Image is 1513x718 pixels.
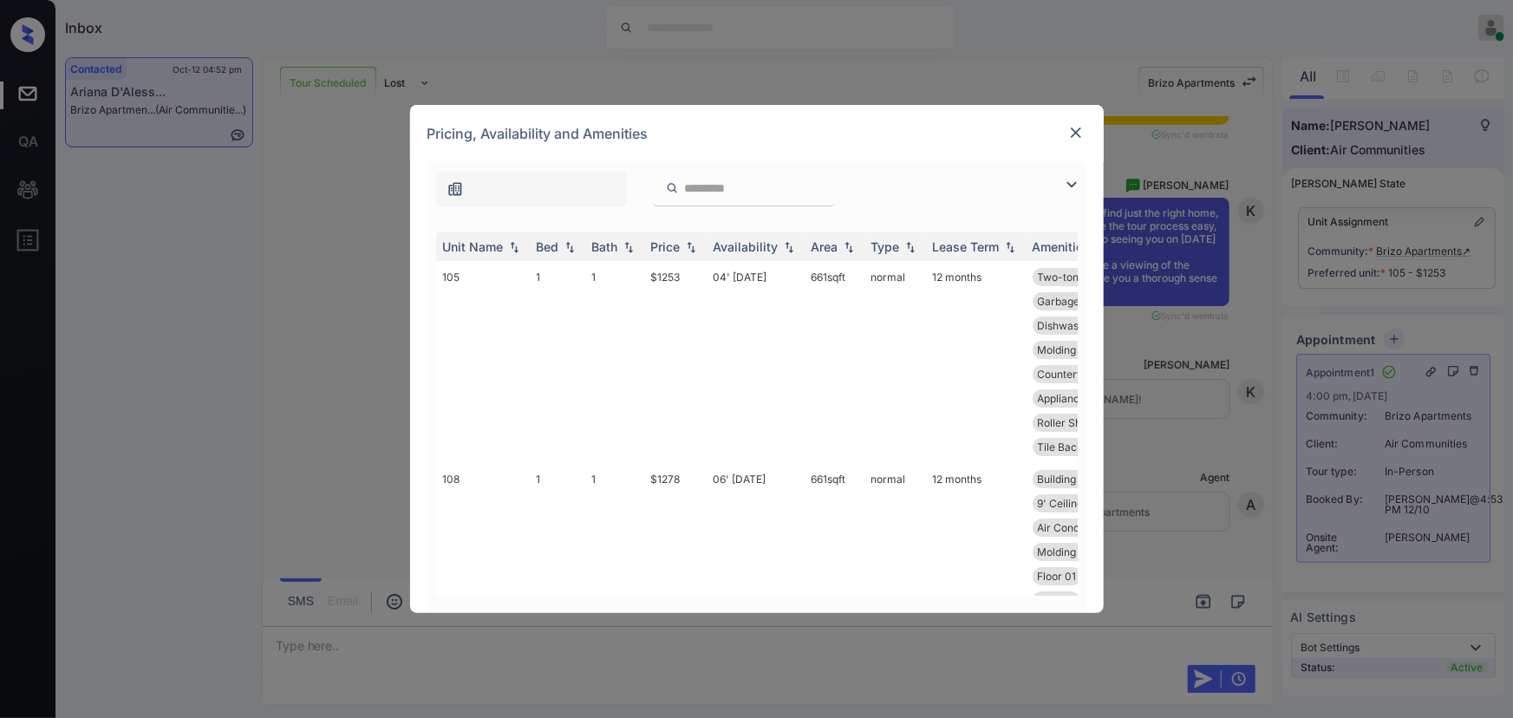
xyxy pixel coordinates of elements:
[933,239,1000,254] div: Lease Term
[1067,124,1085,141] img: close
[644,261,707,463] td: $1253
[780,241,798,253] img: sorting
[436,261,530,463] td: 105
[1038,497,1089,510] span: 9' Ceilings
[1038,473,1086,486] span: Building 5
[714,239,779,254] div: Availability
[812,239,838,254] div: Area
[1038,441,1115,454] span: Tile Backsplash
[1038,392,1121,405] span: Appliances Stai...
[1061,174,1082,195] img: icon-zuma
[926,261,1026,463] td: 12 months
[1001,241,1019,253] img: sorting
[1038,343,1112,356] span: Molding Crown
[651,239,681,254] div: Price
[644,463,707,641] td: $1278
[1038,521,1118,534] span: Air Conditionin...
[1038,368,1127,381] span: Countertops Gra...
[530,261,585,463] td: 1
[840,241,858,253] img: sorting
[505,241,523,253] img: sorting
[805,261,864,463] td: 661 sqft
[1038,545,1112,558] span: Molding Crown
[805,463,864,641] td: 661 sqft
[1033,239,1091,254] div: Amenities
[1038,319,1096,332] span: Dishwasher
[666,180,679,196] img: icon-zuma
[864,261,926,463] td: normal
[1038,594,1075,607] span: Washer
[707,261,805,463] td: 04' [DATE]
[443,239,504,254] div: Unit Name
[585,463,644,641] td: 1
[682,241,700,253] img: sorting
[410,105,1104,162] div: Pricing, Availability and Amenities
[707,463,805,641] td: 06' [DATE]
[447,180,464,198] img: icon-zuma
[620,241,637,253] img: sorting
[864,463,926,641] td: normal
[902,241,919,253] img: sorting
[1038,271,1129,284] span: Two-tone cabine...
[530,463,585,641] td: 1
[585,261,644,463] td: 1
[1038,570,1077,583] span: Floor 01
[926,463,1026,641] td: 12 months
[1038,416,1105,429] span: Roller Shades
[871,239,900,254] div: Type
[537,239,559,254] div: Bed
[436,463,530,641] td: 108
[1038,295,1128,308] span: Garbage disposa...
[592,239,618,254] div: Bath
[561,241,578,253] img: sorting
